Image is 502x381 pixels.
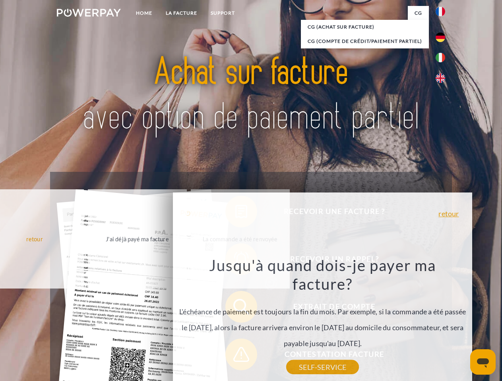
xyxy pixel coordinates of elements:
a: LA FACTURE [159,6,204,20]
img: title-powerpay_fr.svg [76,38,426,152]
a: Support [204,6,242,20]
a: CG (Compte de crédit/paiement partiel) [301,34,429,48]
div: J'ai déjà payé ma facture [93,233,182,244]
img: logo-powerpay-white.svg [57,9,121,17]
img: de [436,33,445,42]
img: fr [436,7,445,16]
img: en [436,73,445,83]
a: CG [408,6,429,20]
img: it [436,53,445,62]
a: retour [438,210,459,217]
a: CG (achat sur facture) [301,20,429,34]
h3: Jusqu'à quand dois-je payer ma facture? [178,256,468,294]
a: Home [129,6,159,20]
iframe: Bouton de lancement de la fenêtre de messagerie [470,349,496,375]
div: L'échéance de paiement est toujours la fin du mois. Par exemple, si la commande a été passée le [... [178,256,468,367]
a: SELF-SERVICE [286,360,359,374]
